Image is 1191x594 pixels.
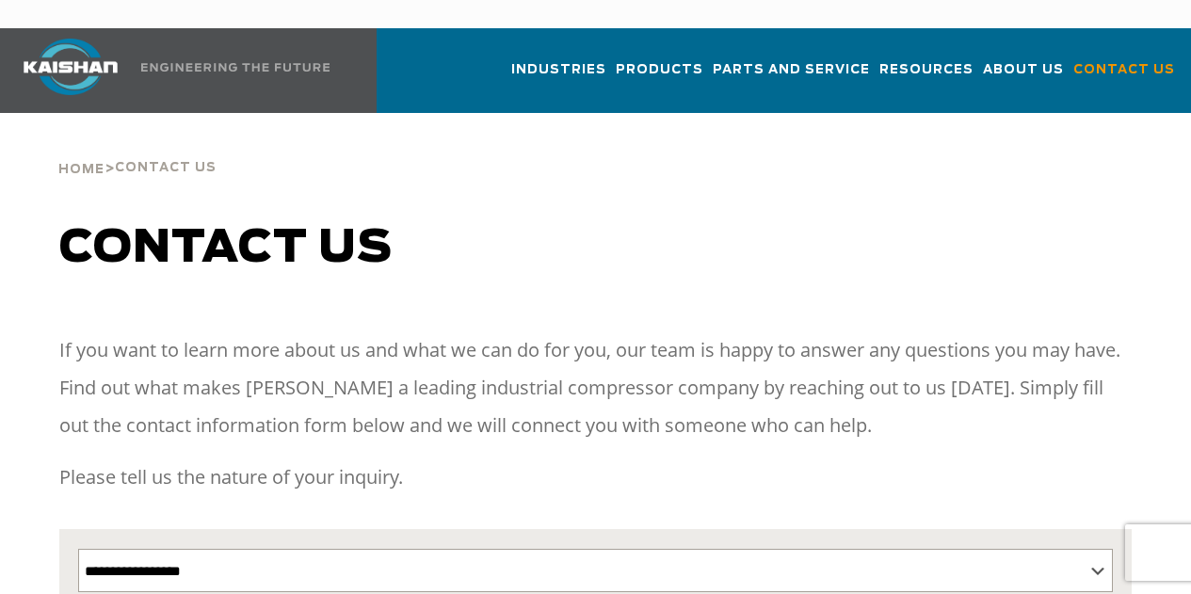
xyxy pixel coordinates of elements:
a: Industries [511,45,606,109]
span: Parts and Service [713,59,870,81]
span: Contact Us [1073,59,1175,81]
span: Resources [879,59,974,81]
p: If you want to learn more about us and what we can do for you, our team is happy to answer any qu... [59,331,1133,444]
a: Home [58,160,105,177]
a: Products [616,45,703,109]
a: Resources [879,45,974,109]
img: Engineering the future [141,63,330,72]
span: Contact Us [115,162,217,174]
span: Industries [511,59,606,81]
span: Home [58,164,105,176]
span: Products [616,59,703,81]
span: Contact us [59,226,393,271]
div: > [58,113,217,185]
a: Contact Us [1073,45,1175,109]
p: Please tell us the nature of your inquiry. [59,458,1133,496]
a: Parts and Service [713,45,870,109]
span: About Us [983,59,1064,81]
a: About Us [983,45,1064,109]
